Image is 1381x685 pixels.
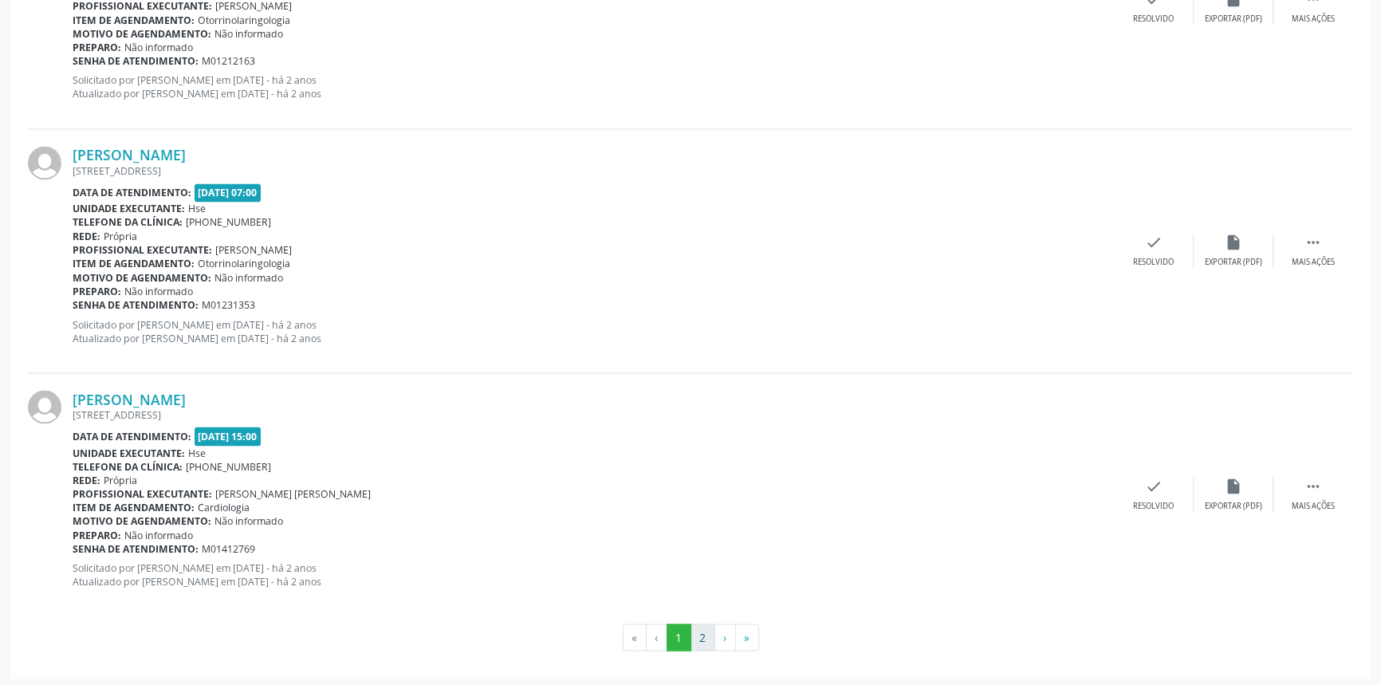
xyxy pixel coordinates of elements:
span: [PERSON_NAME] [PERSON_NAME] [215,486,371,500]
div: Exportar (PDF) [1205,257,1262,268]
i: insert_drive_file [1225,477,1242,494]
b: Senha de atendimento: [73,297,199,311]
b: Data de atendimento: [73,429,191,443]
i: check [1145,477,1163,494]
div: Resolvido [1133,500,1174,511]
b: Senha de atendimento: [73,541,199,555]
button: Go to page 2 [690,624,715,651]
p: Solicitado por [PERSON_NAME] em [DATE] - há 2 anos Atualizado por [PERSON_NAME] em [DATE] - há 2 ... [73,73,1114,100]
span: Cardiologia [198,500,250,514]
b: Item de agendamento: [73,500,195,514]
div: Mais ações [1292,14,1335,25]
b: Senha de atendimento: [73,54,199,68]
span: Otorrinolaringologia [198,14,290,27]
div: Resolvido [1133,14,1174,25]
div: Resolvido [1133,257,1174,268]
div: [STREET_ADDRESS] [73,407,1114,421]
b: Profissional executante: [73,243,212,257]
b: Preparo: [73,284,121,297]
span: Não informado [124,528,193,541]
b: Profissional executante: [73,486,212,500]
p: Solicitado por [PERSON_NAME] em [DATE] - há 2 anos Atualizado por [PERSON_NAME] em [DATE] - há 2 ... [73,317,1114,344]
ul: Pagination [28,624,1353,651]
b: Unidade executante: [73,446,185,459]
span: Própria [104,473,137,486]
b: Preparo: [73,528,121,541]
a: [PERSON_NAME] [73,146,186,163]
span: M01412769 [202,541,255,555]
i:  [1304,477,1322,494]
b: Item de agendamento: [73,14,195,27]
span: [PHONE_NUMBER] [186,459,271,473]
b: Motivo de agendamento: [73,270,211,284]
b: Motivo de agendamento: [73,514,211,527]
span: Não informado [124,284,193,297]
i: check [1145,234,1163,251]
b: Rede: [73,230,100,243]
span: Não informado [124,41,193,54]
button: Go to page 1 [667,624,691,651]
b: Motivo de agendamento: [73,27,211,41]
div: Mais ações [1292,257,1335,268]
div: [STREET_ADDRESS] [73,164,1114,178]
span: [DATE] 07:00 [195,183,262,202]
b: Telefone da clínica: [73,459,183,473]
b: Telefone da clínica: [73,215,183,229]
b: Rede: [73,473,100,486]
span: [PHONE_NUMBER] [186,215,271,229]
span: [DATE] 15:00 [195,427,262,445]
b: Preparo: [73,41,121,54]
i:  [1304,234,1322,251]
button: Go to next page [714,624,736,651]
span: Hse [188,202,206,215]
span: Otorrinolaringologia [198,257,290,270]
div: Mais ações [1292,500,1335,511]
i: insert_drive_file [1225,234,1242,251]
span: Não informado [214,27,283,41]
b: Data de atendimento: [73,186,191,199]
span: Não informado [214,270,283,284]
span: M01231353 [202,297,255,311]
a: [PERSON_NAME] [73,390,186,407]
div: Exportar (PDF) [1205,500,1262,511]
span: [PERSON_NAME] [215,243,292,257]
span: Hse [188,446,206,459]
b: Unidade executante: [73,202,185,215]
img: img [28,390,61,423]
p: Solicitado por [PERSON_NAME] em [DATE] - há 2 anos Atualizado por [PERSON_NAME] em [DATE] - há 2 ... [73,561,1114,588]
b: Item de agendamento: [73,257,195,270]
span: M01212163 [202,54,255,68]
img: img [28,146,61,179]
button: Go to last page [735,624,759,651]
div: Exportar (PDF) [1205,14,1262,25]
span: Própria [104,230,137,243]
span: Não informado [214,514,283,527]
